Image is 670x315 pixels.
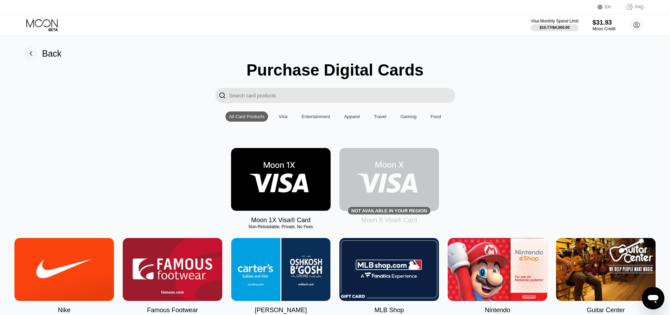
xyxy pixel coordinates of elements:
[279,114,287,119] div: Visa
[340,111,363,122] div: Apparel
[642,287,664,309] iframe: Button to launch messaging window
[339,148,439,211] div: Not available in your region
[374,114,387,119] div: Travel
[598,4,619,11] div: EN
[540,25,570,30] div: $10.77 / $4,000.00
[229,114,264,119] div: All Card Products
[531,19,578,31] div: Visa Monthly Spend Limit$10.77/$4,000.00
[485,307,510,314] div: Nintendo
[531,19,578,24] div: Visa Monthly Spend Limit
[427,111,445,122] div: Food
[231,224,331,229] div: Non-Reloadable, Private, No Fees
[301,114,330,119] div: Entertainment
[374,307,404,314] div: MLB Shop
[298,111,333,122] div: Entertainment
[593,19,615,26] div: $31.93
[58,307,70,314] div: Nike
[215,88,229,103] div: 
[593,26,615,31] div: Moon Credit
[275,111,291,122] div: Visa
[147,307,198,314] div: Famous Footwear
[430,114,441,119] div: Food
[587,307,625,314] div: Guitar Center
[370,111,390,122] div: Travel
[619,4,644,11] div: FAQ
[605,5,611,9] div: EN
[635,5,644,9] div: FAQ
[219,91,226,99] div: 
[42,49,62,59] div: Back
[24,46,62,60] div: Back
[593,19,615,31] div: $31.93Moon Credit
[401,114,417,119] div: Gaming
[255,307,307,314] div: [PERSON_NAME]
[361,217,417,224] div: Moon X Visa® Card
[225,111,268,122] div: All Card Products
[397,111,420,122] div: Gaming
[247,60,424,79] div: Purchase Digital Cards
[351,208,427,213] div: Not available in your region
[251,217,311,224] div: Moon 1X Visa® Card
[229,88,455,103] input: Search card products
[344,114,360,119] div: Apparel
